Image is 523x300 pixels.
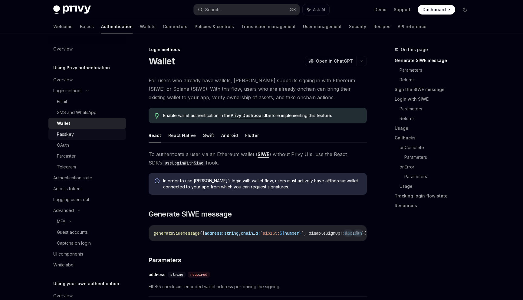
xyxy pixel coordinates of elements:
a: Farcaster [48,151,126,161]
button: Flutter [245,128,259,142]
a: Returns [400,114,475,123]
a: onError [400,162,475,172]
a: Guest accounts [48,227,126,238]
a: Welcome [53,19,73,34]
a: Callbacks [395,133,475,143]
span: Enable wallet authentication in the before implementing this feature. [163,112,361,119]
div: required [188,272,210,278]
span: , [238,230,241,236]
div: Whitelabel [53,261,74,269]
a: Security [349,19,366,34]
span: Generate SIWE message [149,209,232,219]
div: Captcha on login [57,240,91,247]
div: SMS and WhatsApp [57,109,97,116]
button: React [149,128,161,142]
span: chainId: [241,230,260,236]
a: Authentication state [48,172,126,183]
div: Farcaster [57,152,76,160]
a: Passkey [48,129,126,140]
a: onComplete [400,143,475,152]
div: Logging users out [53,196,89,203]
a: Access tokens [48,183,126,194]
a: Email [48,96,126,107]
span: ({ [200,230,205,236]
button: Open in ChatGPT [305,56,357,66]
h5: Using Privy authentication [53,64,110,71]
a: Privy Dashboard [231,113,266,118]
a: Parameters [404,152,475,162]
a: Sign the SIWE message [395,85,475,94]
a: UI components [48,249,126,259]
button: Toggle dark mode [460,5,470,15]
div: Passkey [57,131,74,138]
span: Open in ChatGPT [316,58,353,64]
button: Swift [203,128,214,142]
span: Dashboard [423,7,446,13]
a: Connectors [163,19,187,34]
span: ${ [280,230,285,236]
code: useLoginWithSiwe [162,160,206,166]
button: React Native [168,128,196,142]
button: Ask AI [303,4,329,15]
a: Wallets [140,19,156,34]
div: Email [57,98,67,105]
svg: Info [155,178,161,184]
a: Wallet [48,118,126,129]
a: Logging users out [48,194,126,205]
div: Overview [53,292,73,299]
div: Overview [53,76,73,83]
a: Captcha on login [48,238,126,249]
a: Resources [395,201,475,210]
div: UI components [53,250,83,258]
div: Login methods [149,47,367,53]
span: string [224,230,238,236]
span: ` [301,230,304,236]
span: }) [362,230,367,236]
div: Search... [205,6,222,13]
a: Generate SIWE message [395,56,475,65]
div: OAuth [57,142,69,149]
a: SMS and WhatsApp [48,107,126,118]
a: Policies & controls [195,19,234,34]
a: Parameters [400,65,475,75]
a: User management [303,19,342,34]
span: } [299,230,301,236]
div: Wallet [57,120,70,127]
a: Parameters [400,104,475,114]
span: On this page [401,46,428,53]
a: Parameters [404,172,475,181]
div: Access tokens [53,185,83,192]
button: Android [221,128,238,142]
span: : [343,230,345,236]
a: Demo [374,7,386,13]
span: Parameters [149,256,181,264]
span: , disableSignup? [304,230,343,236]
div: address [149,272,166,278]
a: Usage [395,123,475,133]
span: In order to use [PERSON_NAME]’s login with wallet flow, users must actively have a Ethereum walle... [163,178,361,190]
a: Login with SIWE [395,94,475,104]
a: SIWE [258,151,269,158]
div: Authentication state [53,174,92,181]
button: Copy the contents from the code block [344,229,352,237]
svg: Tip [155,113,159,119]
a: Overview [48,74,126,85]
a: Dashboard [418,5,455,15]
span: generateSiweMessage [154,230,200,236]
a: OAuth [48,140,126,151]
div: Advanced [53,207,74,214]
a: Telegram [48,161,126,172]
h1: Wallet [149,56,175,67]
a: Authentication [101,19,133,34]
span: `eip155: [260,230,280,236]
button: Ask AI [354,229,362,237]
a: Returns [400,75,475,85]
span: address: [205,230,224,236]
span: Ask AI [313,7,325,13]
div: MFA [57,218,65,225]
button: Search...⌘K [194,4,300,15]
span: To authenticate a user via an Ethereum wallet ( ) without Privy UIs, use the React SDK’s hook. [149,150,367,167]
span: ⌘ K [290,7,296,12]
span: EIP-55 checksum-encoded wallet address performing the signing. [149,283,367,290]
div: Telegram [57,163,76,171]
